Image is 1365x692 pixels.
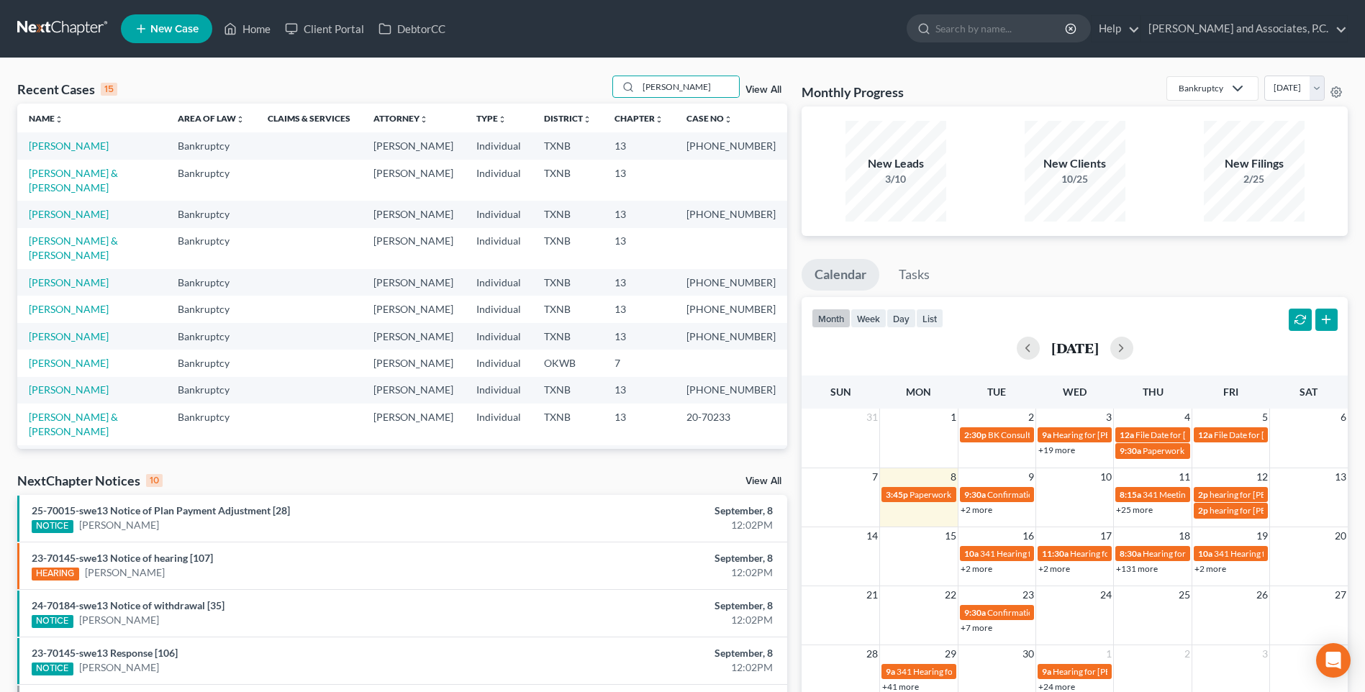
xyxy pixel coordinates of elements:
[1316,643,1351,678] div: Open Intercom Messenger
[166,160,256,201] td: Bankruptcy
[535,504,773,518] div: September, 8
[362,201,465,227] td: [PERSON_NAME]
[532,404,603,445] td: TXNB
[886,666,895,677] span: 9a
[603,296,675,322] td: 13
[29,140,109,152] a: [PERSON_NAME]
[32,552,213,564] a: 23-70145-swe13 Notice of hearing [107]
[32,599,225,611] a: 24-70184-swe13 Notice of withdrawal [35]
[29,208,109,220] a: [PERSON_NAME]
[166,228,256,269] td: Bankruptcy
[29,276,109,288] a: [PERSON_NAME]
[675,201,787,227] td: [PHONE_NUMBER]
[532,269,603,296] td: TXNB
[236,115,245,124] i: unfold_more
[964,489,986,500] span: 9:30a
[603,377,675,404] td: 13
[1223,386,1238,398] span: Fri
[675,269,787,296] td: [PHONE_NUMBER]
[32,568,79,581] div: HEARING
[32,504,290,516] a: 25-70015-swe13 Notice of Plan Payment Adjustment [28]
[603,350,675,376] td: 7
[1183,645,1192,663] span: 2
[906,386,931,398] span: Mon
[1214,429,1329,440] span: File Date for [PERSON_NAME]
[675,323,787,350] td: [PHONE_NUMBER]
[362,404,465,445] td: [PERSON_NAME]
[373,113,428,124] a: Attorneyunfold_more
[943,645,958,663] span: 29
[886,309,916,328] button: day
[101,83,117,96] div: 15
[675,296,787,322] td: [PHONE_NUMBER]
[802,259,879,291] a: Calendar
[1339,409,1348,426] span: 6
[465,269,532,296] td: Individual
[1021,527,1035,545] span: 16
[964,607,986,618] span: 9:30a
[1143,386,1164,398] span: Thu
[686,113,733,124] a: Case Nounfold_more
[32,520,73,533] div: NOTICE
[1333,586,1348,604] span: 27
[498,115,507,124] i: unfold_more
[166,296,256,322] td: Bankruptcy
[987,489,1227,500] span: Confirmation hearing for [PERSON_NAME] & [PERSON_NAME]
[1135,429,1327,440] span: File Date for [PERSON_NAME] & [PERSON_NAME]
[532,296,603,322] td: TXNB
[535,646,773,660] div: September, 8
[217,16,278,42] a: Home
[544,113,591,124] a: Districtunfold_more
[146,474,163,487] div: 10
[1070,548,1182,559] span: Hearing for [PERSON_NAME]
[1183,409,1192,426] span: 4
[961,563,992,574] a: +2 more
[535,660,773,675] div: 12:02PM
[1198,505,1208,516] span: 2p
[1042,666,1051,677] span: 9a
[830,386,851,398] span: Sun
[465,201,532,227] td: Individual
[745,85,781,95] a: View All
[1027,409,1035,426] span: 2
[17,472,163,489] div: NextChapter Notices
[1021,586,1035,604] span: 23
[865,409,879,426] span: 31
[166,269,256,296] td: Bankruptcy
[1120,429,1134,440] span: 12a
[362,377,465,404] td: [PERSON_NAME]
[1099,527,1113,545] span: 17
[603,404,675,445] td: 13
[1027,468,1035,486] span: 9
[1053,429,1165,440] span: Hearing for [PERSON_NAME]
[987,607,1227,618] span: Confirmation hearing for [PERSON_NAME] & [PERSON_NAME]
[1255,468,1269,486] span: 12
[79,660,159,675] a: [PERSON_NAME]
[603,323,675,350] td: 13
[675,445,787,472] td: [PHONE_NUMBER]
[1063,386,1087,398] span: Wed
[845,155,946,172] div: New Leads
[851,309,886,328] button: week
[910,489,1197,500] span: Paperwork appt for [MEDICAL_DATA][PERSON_NAME] & [PERSON_NAME]
[1177,586,1192,604] span: 25
[29,303,109,315] a: [PERSON_NAME]
[897,666,1025,677] span: 341 Hearing for [PERSON_NAME]
[166,445,256,472] td: Bankruptcy
[802,83,904,101] h3: Monthly Progress
[1038,563,1070,574] a: +2 more
[988,429,1258,440] span: BK Consult for [MEDICAL_DATA][PERSON_NAME] & [PERSON_NAME]
[865,586,879,604] span: 21
[1120,548,1141,559] span: 8:30a
[420,115,428,124] i: unfold_more
[1141,16,1347,42] a: [PERSON_NAME] and Associates, P.C.
[1021,645,1035,663] span: 30
[1261,409,1269,426] span: 5
[1053,666,1165,677] span: Hearing for [PERSON_NAME]
[1120,489,1141,500] span: 8:15a
[29,383,109,396] a: [PERSON_NAME]
[1255,527,1269,545] span: 19
[178,113,245,124] a: Area of Lawunfold_more
[1042,429,1051,440] span: 9a
[535,518,773,532] div: 12:02PM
